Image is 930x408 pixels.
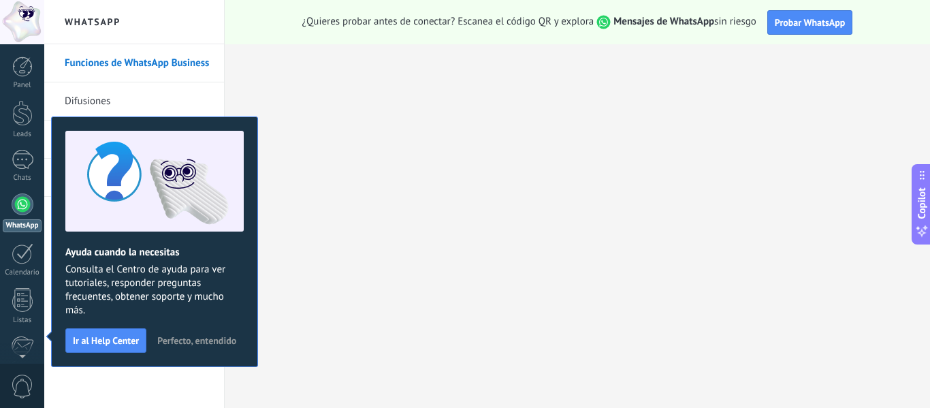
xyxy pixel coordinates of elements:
button: Perfecto, entendido [151,330,242,351]
span: Consulta el Centro de ayuda para ver tutoriales, responder preguntas frecuentes, obtener soporte ... [65,263,244,317]
span: Copilot [915,187,929,219]
li: Funciones de WhatsApp Business [44,44,224,82]
div: Listas [3,316,42,325]
div: Panel [3,81,42,90]
div: Leads [3,130,42,139]
a: Difusiones [65,82,210,121]
div: Calendario [3,268,42,277]
div: Chats [3,174,42,183]
li: Difusiones [44,82,224,121]
button: Ir al Help Center [65,328,146,353]
div: WhatsApp [3,219,42,232]
span: Ir al Help Center [73,336,139,345]
span: Perfecto, entendido [157,336,236,345]
h2: Ayuda cuando la necesitas [65,246,244,259]
span: Probar WhatsApp [775,16,846,29]
span: ¿Quieres probar antes de conectar? Escanea el código QR y explora sin riesgo [302,15,756,29]
strong: Mensajes de WhatsApp [613,15,714,28]
button: Probar WhatsApp [767,10,853,35]
a: Funciones de WhatsApp Business [65,44,210,82]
